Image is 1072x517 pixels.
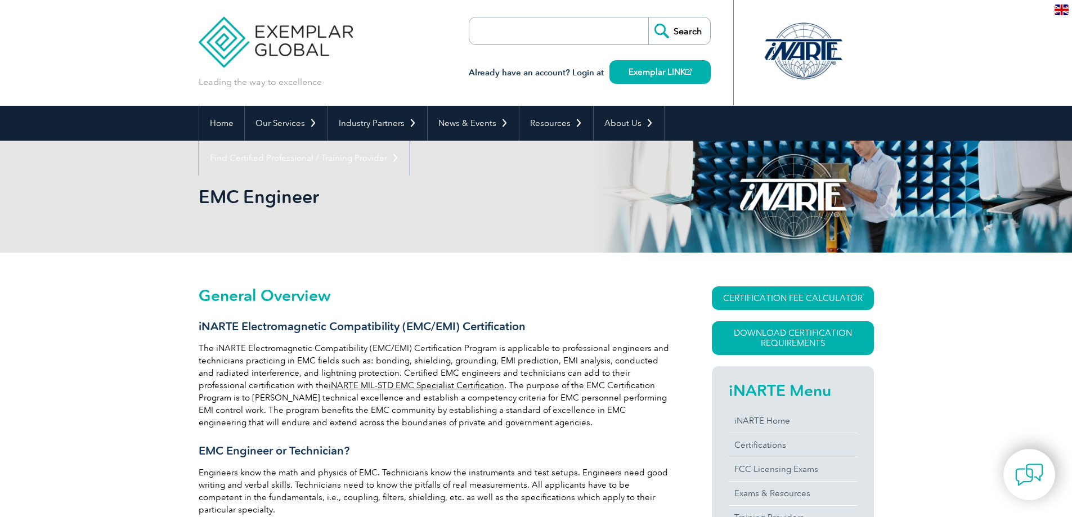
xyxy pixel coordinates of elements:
h1: EMC Engineer [199,186,631,208]
h2: General Overview [199,286,671,304]
a: Exemplar LINK [609,60,711,84]
a: Industry Partners [328,106,427,141]
img: open_square.png [685,69,692,75]
a: Certifications [729,433,857,457]
a: Resources [519,106,593,141]
a: Find Certified Professional / Training Provider [199,141,410,176]
h3: iNARTE Electromagnetic Compatibility (EMC/EMI) Certification [199,320,671,334]
input: Search [648,17,710,44]
a: CERTIFICATION FEE CALCULATOR [712,286,874,310]
p: Leading the way to excellence [199,76,322,88]
p: Engineers know the math and physics of EMC. Technicians know the instruments and test setups. Eng... [199,466,671,516]
a: Home [199,106,244,141]
h2: iNARTE Menu [729,381,857,399]
h3: Already have an account? Login at [469,66,711,80]
img: en [1055,5,1069,15]
a: FCC Licensing Exams [729,457,857,481]
a: Exams & Resources [729,482,857,505]
img: contact-chat.png [1015,461,1043,489]
a: About Us [594,106,664,141]
a: iNARTE Home [729,409,857,433]
a: Download Certification Requirements [712,321,874,355]
p: The iNARTE Electromagnetic Compatibility (EMC/EMI) Certification Program is applicable to profess... [199,342,671,429]
h3: EMC Engineer or Technician? [199,444,671,458]
a: iNARTE MIL-STD EMC Specialist Certification [329,380,504,390]
a: Our Services [245,106,328,141]
a: News & Events [428,106,519,141]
